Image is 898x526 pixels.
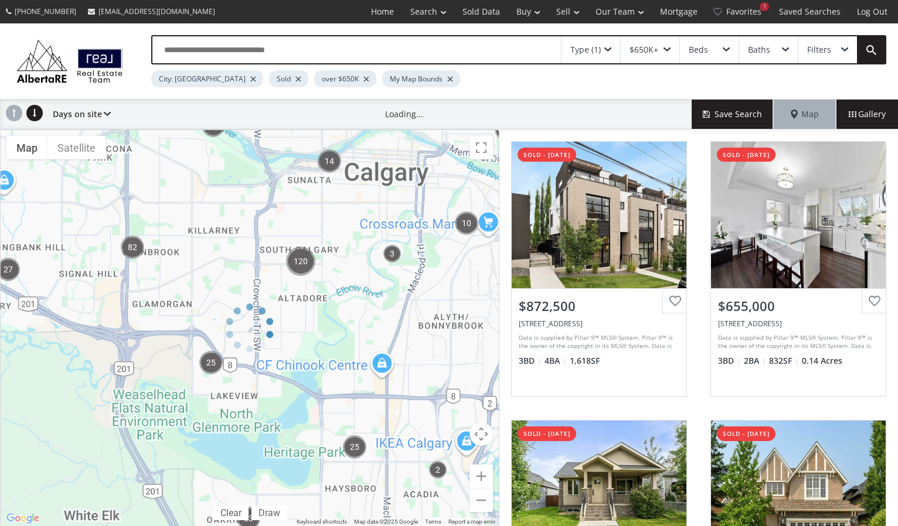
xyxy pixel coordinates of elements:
[519,333,676,351] div: Data is supplied by Pillar 9™ MLS® System. Pillar 9™ is the owner of the copyright in its MLS® Sy...
[791,108,819,120] span: Map
[570,46,601,54] div: Type (1)
[98,6,215,16] span: [EMAIL_ADDRESS][DOMAIN_NAME]
[519,319,679,329] div: 1826 38 Avenue SW, Calgary, AB T2T 6X8
[519,355,542,367] span: 3 BD
[718,333,876,351] div: Data is supplied by Pillar 9™ MLS® System. Pillar 9™ is the owner of the copyright in its MLS® Sy...
[47,100,111,129] div: Days on site
[718,355,741,367] span: 3 BD
[718,319,879,329] div: 805 67 Avenue SW, Calgary, AB T2V 0M6
[151,70,263,87] div: City: [GEOGRAPHIC_DATA]
[807,46,831,54] div: Filters
[570,355,600,367] span: 1,618 SF
[802,355,842,367] span: 0.14 Acres
[499,129,699,408] a: sold - [DATE]$872,500[STREET_ADDRESS]Data is supplied by Pillar 9™ MLS® System. Pillar 9™ is the ...
[689,46,708,54] div: Beds
[314,70,376,87] div: over $650K
[748,46,770,54] div: Baths
[760,2,769,11] div: 1
[545,355,567,367] span: 4 BA
[82,1,221,22] a: [EMAIL_ADDRESS][DOMAIN_NAME]
[744,355,766,367] span: 2 BA
[836,100,898,129] div: Gallery
[692,100,774,129] button: Save Search
[718,297,879,315] div: $655,000
[849,108,886,120] span: Gallery
[774,100,836,129] div: Map
[519,297,679,315] div: $872,500
[15,6,76,16] span: [PHONE_NUMBER]
[630,46,658,54] div: $650K+
[12,37,128,85] img: Logo
[385,108,423,120] div: Loading...
[769,355,799,367] span: 832 SF
[699,129,898,408] a: sold - [DATE]$655,000[STREET_ADDRESS]Data is supplied by Pillar 9™ MLS® System. Pillar 9™ is the ...
[269,70,308,87] div: Sold
[382,70,460,87] div: My Map Bounds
